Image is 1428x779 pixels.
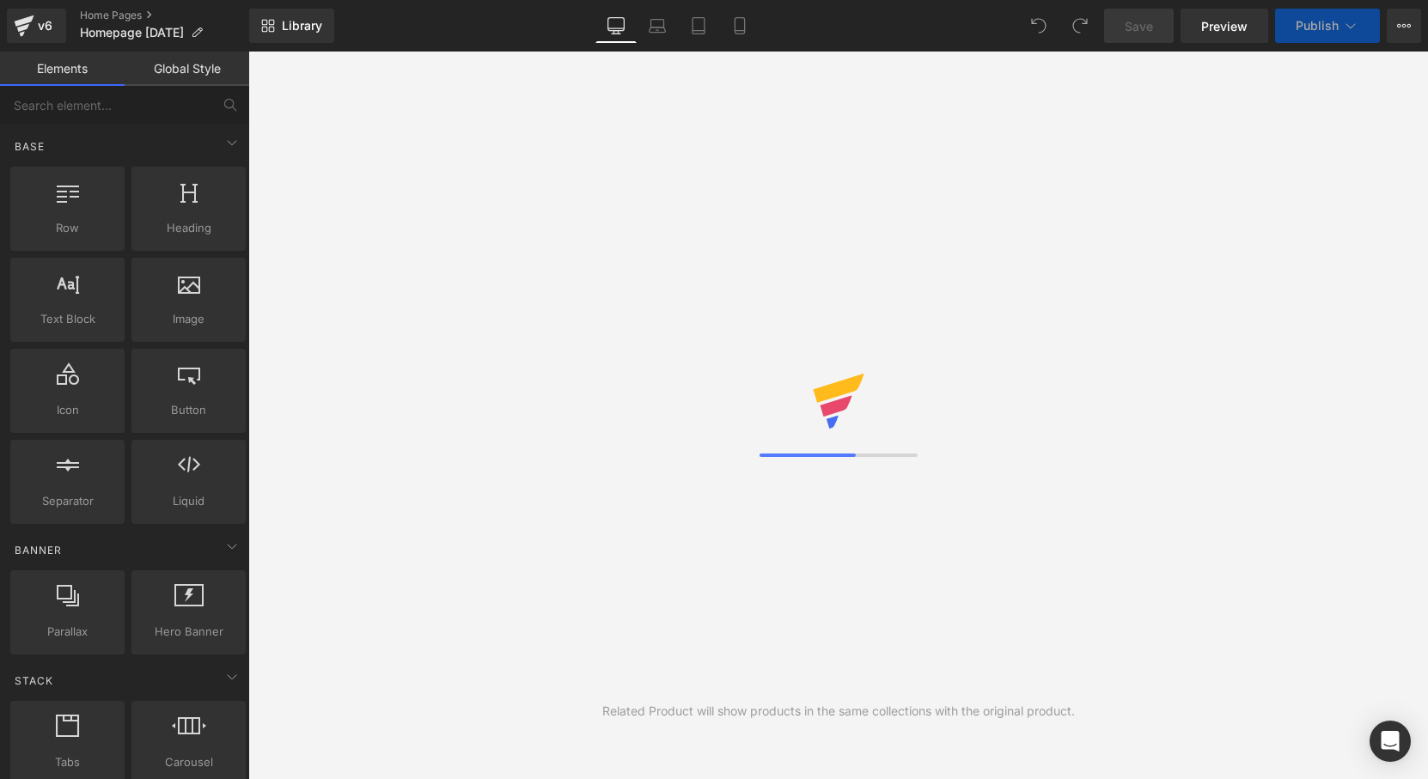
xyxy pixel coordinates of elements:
span: Banner [13,542,64,558]
a: Mobile [719,9,760,43]
div: Related Product will show products in the same collections with the original product. [602,702,1075,721]
span: Library [282,18,322,33]
a: Home Pages [80,9,249,22]
span: Button [137,401,241,419]
a: Global Style [125,52,249,86]
a: Preview [1181,9,1268,43]
span: Save [1125,17,1153,35]
a: New Library [249,9,334,43]
a: v6 [7,9,66,43]
div: Open Intercom Messenger [1370,721,1411,762]
div: v6 [34,15,56,37]
span: Homepage [DATE] [80,26,184,40]
span: Icon [15,401,119,419]
button: Undo [1022,9,1056,43]
span: Row [15,219,119,237]
span: Liquid [137,492,241,510]
span: Heading [137,219,241,237]
a: Tablet [678,9,719,43]
span: Image [137,310,241,328]
a: Desktop [595,9,637,43]
button: More [1387,9,1421,43]
button: Redo [1063,9,1097,43]
span: Preview [1201,17,1248,35]
span: Publish [1296,19,1339,33]
span: Parallax [15,623,119,641]
span: Text Block [15,310,119,328]
span: Separator [15,492,119,510]
a: Laptop [637,9,678,43]
span: Tabs [15,753,119,771]
span: Carousel [137,753,241,771]
span: Base [13,138,46,155]
button: Publish [1275,9,1380,43]
span: Hero Banner [137,623,241,641]
span: Stack [13,672,55,689]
